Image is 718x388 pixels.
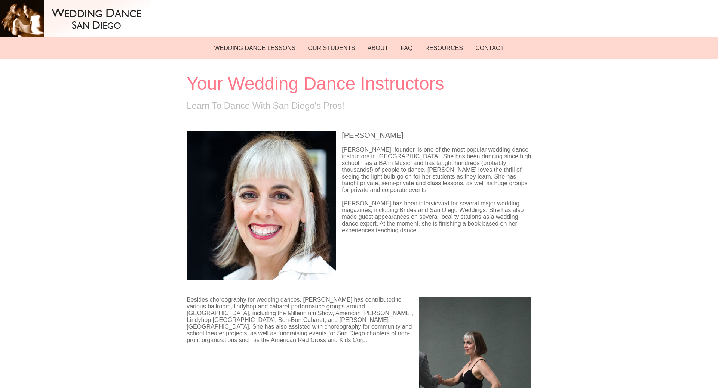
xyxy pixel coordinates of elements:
[187,100,531,111] h2: Learn To Dance With San Diego's Pros!
[187,73,531,94] h1: Your Wedding Dance Instructors
[420,40,468,57] a: RESOURCES
[187,146,531,193] p: [PERSON_NAME], founder, is one of the most popular wedding dance instructors in [GEOGRAPHIC_DATA]...
[187,131,531,140] h3: [PERSON_NAME]
[187,297,531,344] p: Besides choreography for wedding dances, [PERSON_NAME] has contributed to various ballroom, lindy...
[470,40,509,57] a: CONTACT
[187,200,531,234] p: [PERSON_NAME] has been interviewed for several major wedding magazines, including Brides and San ...
[362,40,394,57] a: ABOUT
[303,40,360,57] a: OUR STUDENTS
[395,40,418,57] a: FAQ
[209,40,301,57] a: WEDDING DANCE LESSONS
[187,131,342,286] img: Headshot photo of Liz O'Grady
